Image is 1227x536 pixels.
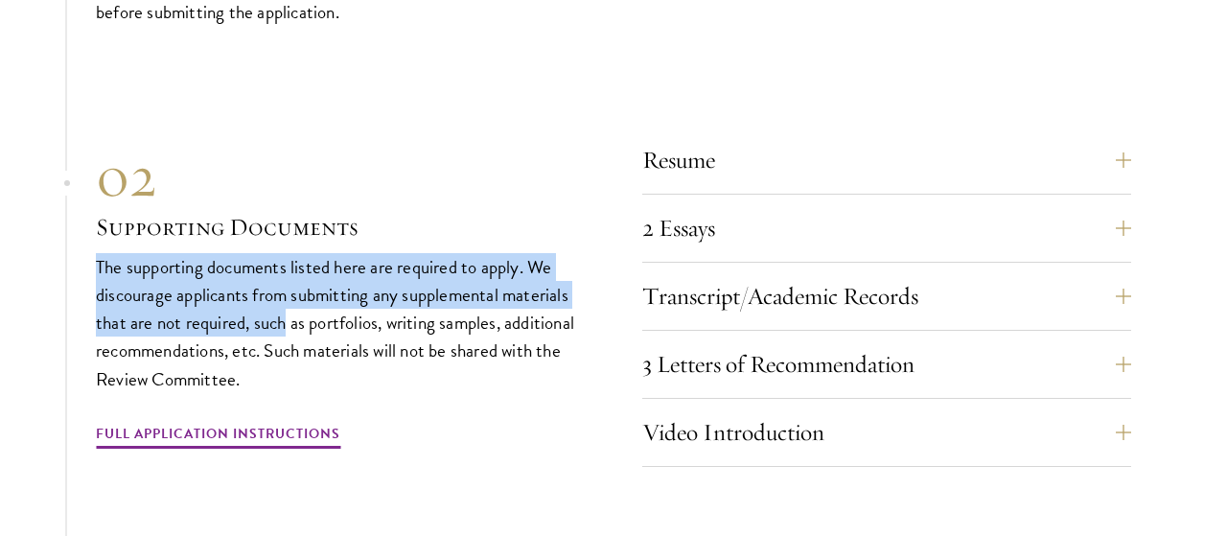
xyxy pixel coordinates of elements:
[642,205,1131,251] button: 2 Essays
[642,409,1131,455] button: Video Introduction
[96,422,340,452] a: Full Application Instructions
[642,341,1131,387] button: 3 Letters of Recommendation
[96,211,585,244] h3: Supporting Documents
[642,137,1131,183] button: Resume
[96,253,585,392] p: The supporting documents listed here are required to apply. We discourage applicants from submitt...
[642,273,1131,319] button: Transcript/Academic Records
[96,142,585,211] div: 02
